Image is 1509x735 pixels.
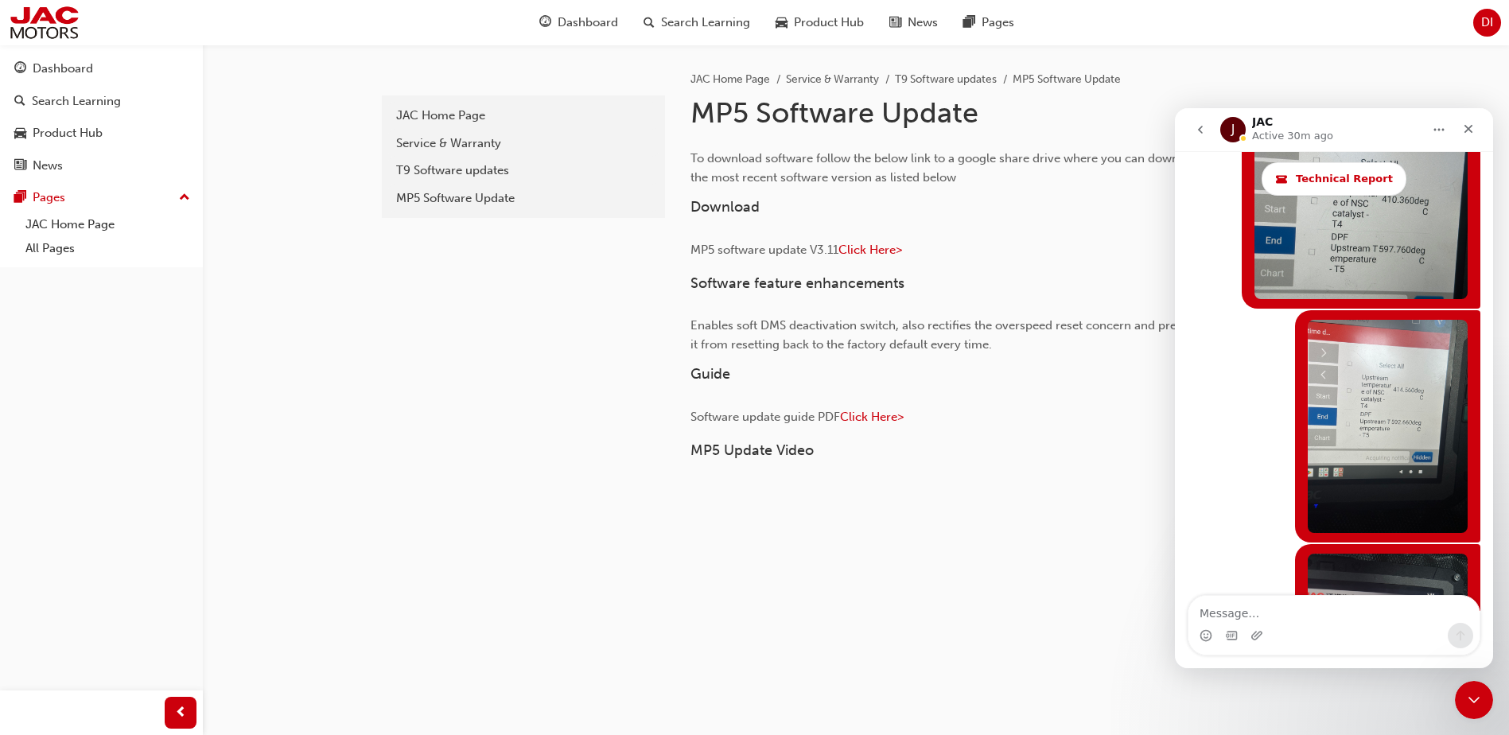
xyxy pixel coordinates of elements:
button: DI [1473,9,1501,37]
a: Click Here> [840,410,904,424]
a: pages-iconPages [951,6,1027,39]
span: search-icon [644,13,655,33]
a: Dashboard [6,54,196,84]
span: Product Hub [794,14,864,32]
div: JAC Home Page [396,107,651,125]
a: JAC Home Page [690,72,770,86]
a: car-iconProduct Hub [763,6,877,39]
span: News [908,14,938,32]
span: To download software follow the below link to a google share drive where you can download the mos... [690,151,1206,185]
span: guage-icon [539,13,551,33]
a: Click Here> [838,243,902,257]
span: Guide [690,365,730,383]
button: Send a message… [273,515,298,540]
span: car-icon [14,126,26,141]
a: T9 Software updates [895,72,997,86]
span: car-icon [776,13,788,33]
li: MP5 Software Update [1013,71,1121,89]
span: pages-icon [14,191,26,205]
span: guage-icon [14,62,26,76]
a: guage-iconDashboard [527,6,631,39]
button: Pages [6,183,196,212]
span: Software update guide PDF [690,410,840,424]
span: MP5 software update V3.11 [690,243,838,257]
span: Enables soft DMS deactivation switch, also rectifies the overspeed reset concern and prevents it ... [690,318,1209,352]
a: T9 Software updates [388,157,659,185]
a: All Pages [19,236,196,261]
a: News [6,151,196,181]
iframe: Intercom live chat [1175,108,1493,668]
span: MP5 Update Video [690,441,814,459]
span: Pages [982,14,1014,32]
div: Dustin says… [13,436,305,670]
button: Emoji picker [25,521,37,534]
button: Gif picker [50,521,63,534]
a: Service & Warranty [786,72,879,86]
span: Dashboard [558,14,618,32]
div: T9 Software updates [396,161,651,180]
a: search-iconSearch Learning [631,6,763,39]
span: prev-icon [175,703,187,723]
span: news-icon [14,159,26,173]
div: News [33,157,63,175]
a: JAC Home Page [388,102,659,130]
span: up-icon [179,188,190,208]
span: Software feature enhancements [690,274,904,292]
a: Product Hub [6,119,196,148]
a: news-iconNews [877,6,951,39]
div: Service & Warranty [396,134,651,153]
span: news-icon [889,13,901,33]
span: search-icon [14,95,25,109]
span: Search Learning [661,14,750,32]
a: Search Learning [6,87,196,116]
img: jac-portal [8,5,80,41]
div: MP5 Software Update [396,189,651,208]
button: DashboardSearch LearningProduct HubNews [6,51,196,183]
span: Download [690,198,760,216]
span: pages-icon [963,13,975,33]
div: Dashboard [33,60,93,78]
div: Product Hub [33,124,103,142]
a: JAC Home Page [19,212,196,237]
div: Pages [33,189,65,207]
span: DI [1481,14,1493,32]
a: MP5 Software Update [388,185,659,212]
textarea: Message… [14,488,305,515]
iframe: Intercom live chat [1455,681,1493,719]
a: Service & Warranty [388,130,659,157]
div: Search Learning [32,92,121,111]
button: Upload attachment [76,521,88,534]
h1: MP5 Software Update [690,95,1212,130]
